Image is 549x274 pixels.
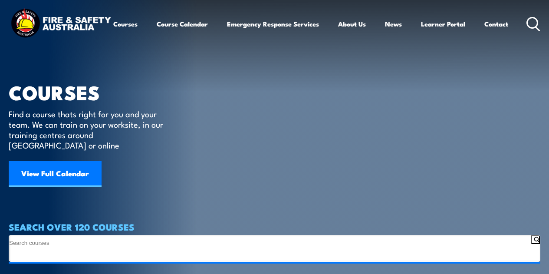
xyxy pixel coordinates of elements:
a: Contact [484,13,508,34]
form: Search form [9,235,531,261]
a: View Full Calendar [9,161,102,187]
a: About Us [338,13,366,34]
a: Courses [113,13,138,34]
button: Search magnifier button [531,235,540,244]
h4: SEARCH OVER 120 COURSES [9,222,540,231]
h1: COURSES [9,83,176,100]
a: News [385,13,402,34]
a: Emergency Response Services [227,13,319,34]
input: Search input [9,239,531,246]
input: Search autocomplete input [9,253,531,259]
p: Find a course thats right for you and your team. We can train on your worksite, in our training c... [9,109,167,150]
a: Learner Portal [421,13,465,34]
a: Course Calendar [157,13,208,34]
